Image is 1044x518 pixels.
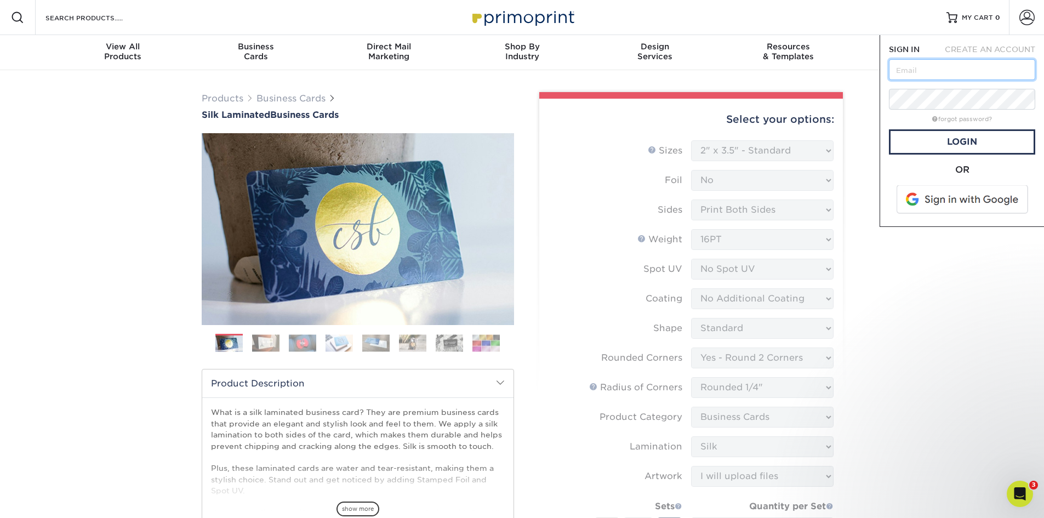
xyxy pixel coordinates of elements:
a: BusinessCards [189,35,322,70]
input: SEARCH PRODUCTS..... [44,11,151,24]
span: CREATE AN ACCOUNT [945,45,1035,54]
div: & Support [855,42,988,61]
span: MY CART [962,13,993,22]
img: Silk Laminated 01 [202,73,514,385]
a: Products [202,93,243,104]
h2: Product Description [202,369,514,397]
a: Direct MailMarketing [322,35,455,70]
span: Contact [855,42,988,52]
span: Design [589,42,722,52]
div: Marketing [322,42,455,61]
img: Business Cards 04 [326,334,353,351]
span: 0 [995,14,1000,21]
span: Direct Mail [322,42,455,52]
span: 3 [1029,481,1038,489]
div: Cards [189,42,322,61]
div: Services [589,42,722,61]
span: SIGN IN [889,45,920,54]
h1: Business Cards [202,110,514,120]
div: Industry [455,42,589,61]
a: Shop ByIndustry [455,35,589,70]
img: Business Cards 08 [472,334,500,351]
a: View AllProducts [56,35,190,70]
img: Business Cards 07 [436,334,463,351]
div: Products [56,42,190,61]
a: Business Cards [256,93,326,104]
a: Contact& Support [855,35,988,70]
a: forgot password? [932,116,992,123]
img: Business Cards 01 [215,330,243,357]
input: Email [889,59,1035,80]
a: Silk LaminatedBusiness Cards [202,110,514,120]
div: Select your options: [548,99,834,140]
img: Business Cards 02 [252,334,279,351]
span: Business [189,42,322,52]
span: Shop By [455,42,589,52]
a: DesignServices [589,35,722,70]
a: Resources& Templates [722,35,855,70]
img: Business Cards 05 [362,334,390,351]
iframe: Intercom live chat [1007,481,1033,507]
span: Silk Laminated [202,110,270,120]
span: View All [56,42,190,52]
div: OR [889,163,1035,177]
a: Login [889,129,1035,155]
img: Business Cards 06 [399,334,426,351]
span: Resources [722,42,855,52]
div: & Templates [722,42,855,61]
span: show more [336,502,379,516]
img: Business Cards 03 [289,334,316,351]
img: Primoprint [467,5,577,29]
